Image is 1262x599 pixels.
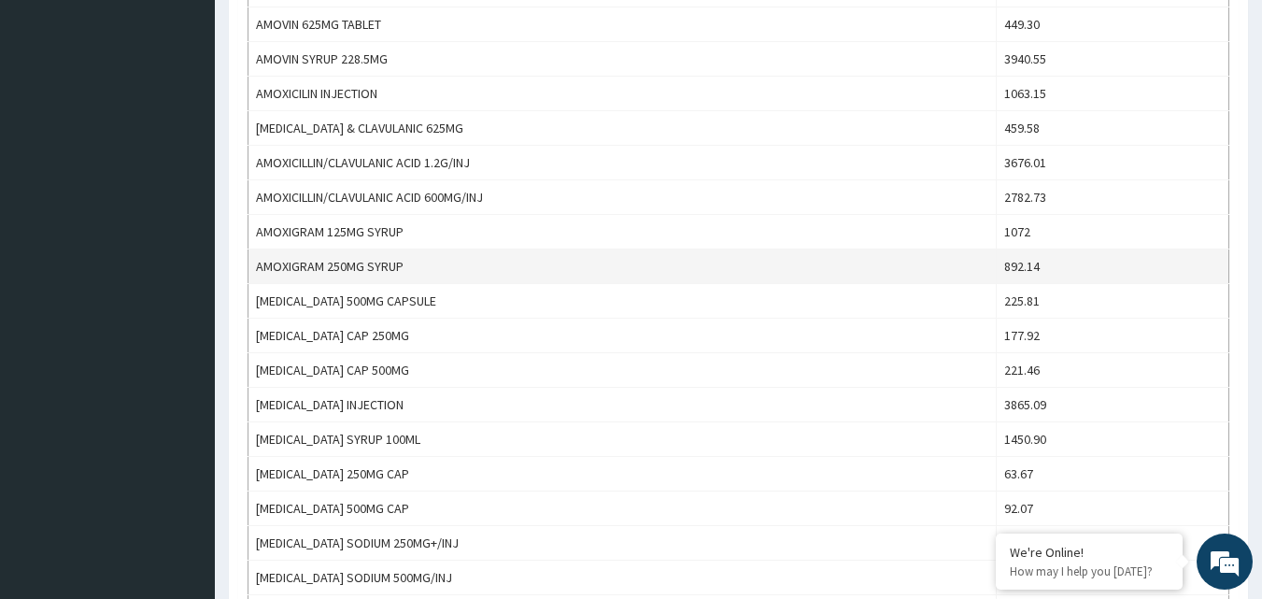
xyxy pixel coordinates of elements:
td: 3865.09 [996,388,1228,422]
p: How may I help you today? [1010,563,1169,579]
td: AMOXICILIN INJECTION [248,77,997,111]
textarea: Type your message and hit 'Enter' [9,400,356,465]
td: 1072 [996,215,1228,250]
td: 459.58 [996,111,1228,146]
td: [MEDICAL_DATA] 500MG CAP [248,492,997,526]
td: 63.67 [996,457,1228,492]
td: 18.40 [996,526,1228,561]
td: AMOXIGRAM 125MG SYRUP [248,215,997,250]
div: Chat with us now [97,105,314,129]
td: 177.92 [996,319,1228,353]
td: 2782.73 [996,180,1228,215]
td: [MEDICAL_DATA] SODIUM 500MG/INJ [248,561,997,595]
td: 92.07 [996,492,1228,526]
td: [MEDICAL_DATA] SYRUP 100ML [248,422,997,457]
td: [MEDICAL_DATA] CAP 250MG [248,319,997,353]
td: AMOVIN 625MG TABLET [248,7,997,42]
td: 449.30 [996,7,1228,42]
td: [MEDICAL_DATA] 250MG CAP [248,457,997,492]
td: [MEDICAL_DATA] 500MG CAPSULE [248,284,997,319]
td: 1063.15 [996,77,1228,111]
td: AMOVIN SYRUP 228.5MG [248,42,997,77]
div: Minimize live chat window [306,9,351,54]
td: AMOXICILLIN/CLAVULANIC ACID 1.2G/INJ [248,146,997,180]
span: We're online! [108,180,258,369]
img: d_794563401_company_1708531726252_794563401 [35,93,76,140]
div: We're Online! [1010,544,1169,561]
td: AMOXICILLIN/CLAVULANIC ACID 600MG/INJ [248,180,997,215]
td: 3940.55 [996,42,1228,77]
td: 892.14 [996,250,1228,284]
td: [MEDICAL_DATA] & CLAVULANIC 625MG [248,111,997,146]
td: 225.81 [996,284,1228,319]
td: [MEDICAL_DATA] SODIUM 250MG+/INJ [248,526,997,561]
td: [MEDICAL_DATA] CAP 500MG [248,353,997,388]
td: 1450.90 [996,422,1228,457]
td: 221.46 [996,353,1228,388]
td: [MEDICAL_DATA] INJECTION [248,388,997,422]
td: 3676.01 [996,146,1228,180]
td: AMOXIGRAM 250MG SYRUP [248,250,997,284]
